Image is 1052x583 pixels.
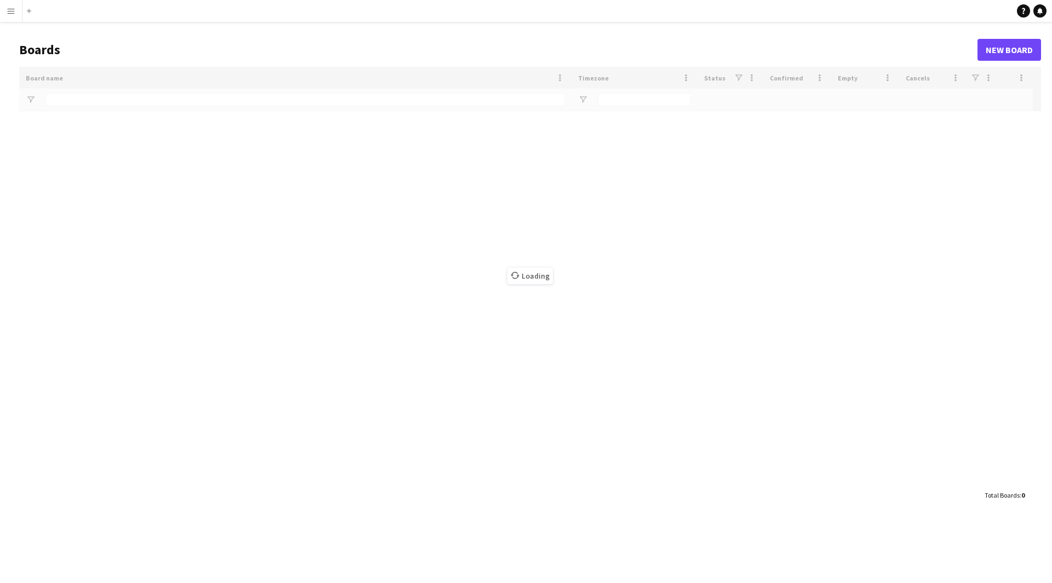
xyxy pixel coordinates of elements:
h1: Boards [19,42,977,58]
span: Total Boards [985,491,1020,499]
span: 0 [1021,491,1025,499]
a: New Board [977,39,1041,61]
span: Loading [507,268,553,284]
div: : [985,484,1025,506]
